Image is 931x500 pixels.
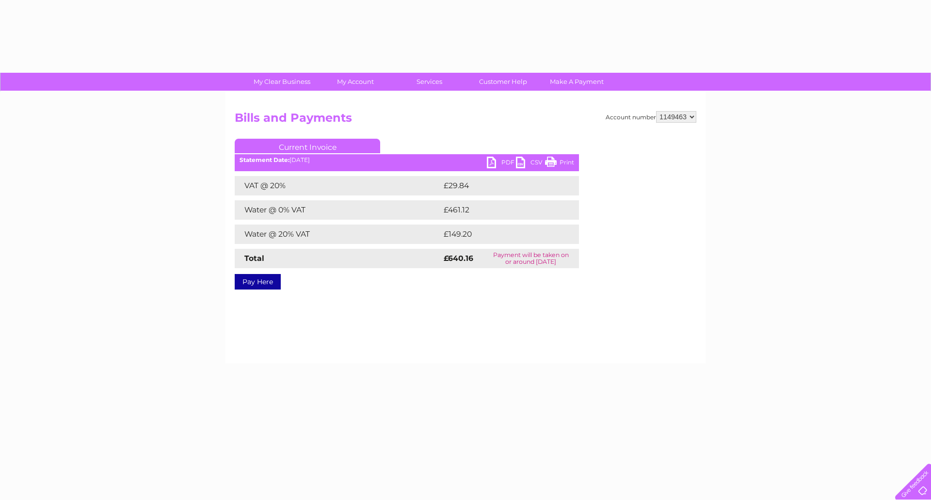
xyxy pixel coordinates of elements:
[482,249,579,268] td: Payment will be taken on or around [DATE]
[235,157,579,163] div: [DATE]
[516,157,545,171] a: CSV
[441,225,562,244] td: £149.20
[441,200,560,220] td: £461.12
[235,200,441,220] td: Water @ 0% VAT
[537,73,617,91] a: Make A Payment
[463,73,543,91] a: Customer Help
[235,111,696,129] h2: Bills and Payments
[389,73,469,91] a: Services
[235,176,441,195] td: VAT @ 20%
[444,254,473,263] strong: £640.16
[244,254,264,263] strong: Total
[316,73,396,91] a: My Account
[242,73,322,91] a: My Clear Business
[235,274,281,290] a: Pay Here
[235,139,380,153] a: Current Invoice
[606,111,696,123] div: Account number
[240,156,289,163] b: Statement Date:
[441,176,560,195] td: £29.84
[487,157,516,171] a: PDF
[545,157,574,171] a: Print
[235,225,441,244] td: Water @ 20% VAT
